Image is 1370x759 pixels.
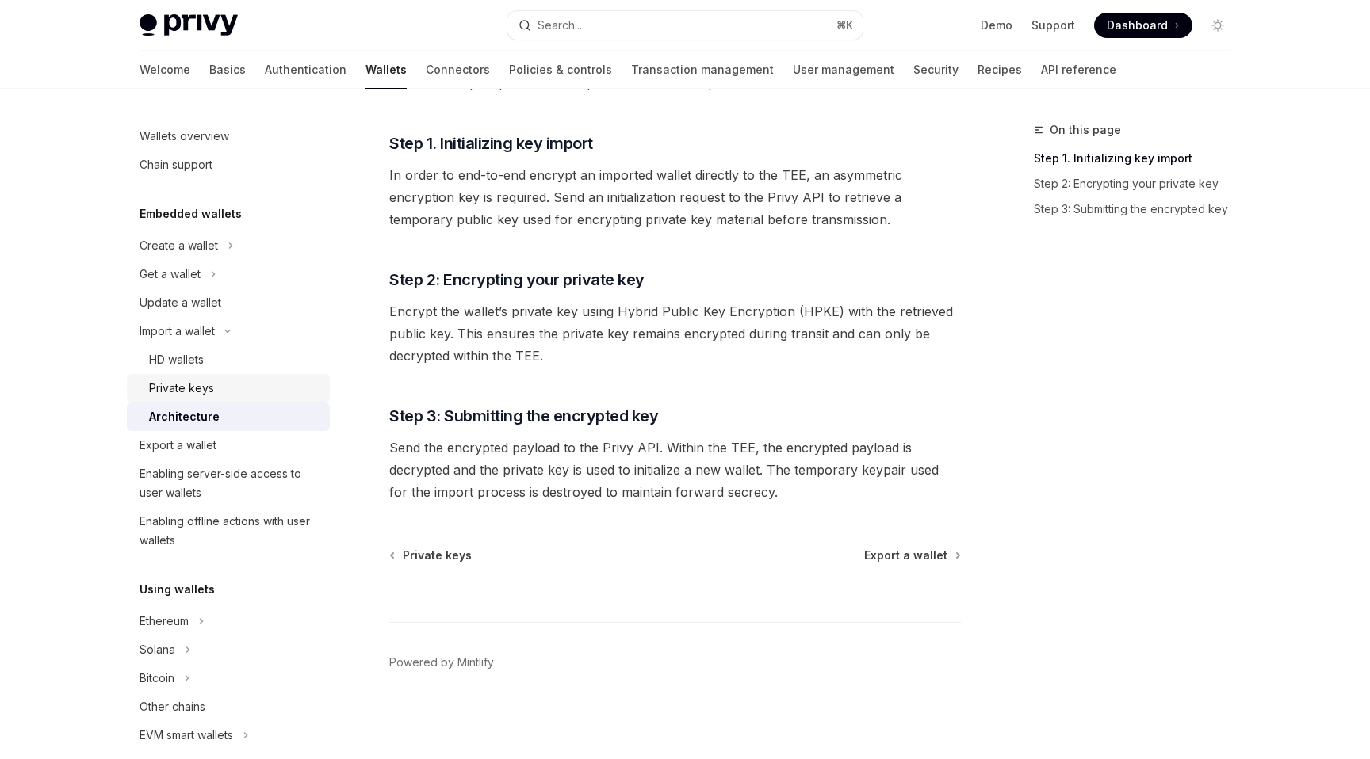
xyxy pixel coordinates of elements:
[127,431,330,460] a: Export a wallet
[140,322,215,341] div: Import a wallet
[265,51,346,89] a: Authentication
[1094,13,1192,38] a: Dashboard
[981,17,1012,33] a: Demo
[365,51,407,89] a: Wallets
[140,640,175,659] div: Solana
[403,547,472,563] span: Private keys
[127,692,330,721] a: Other chains
[509,51,612,89] a: Policies & controls
[836,19,853,32] span: ⌘ K
[149,350,204,369] div: HD wallets
[140,127,229,146] div: Wallets overview
[140,293,221,312] div: Update a wallet
[978,51,1022,89] a: Recipes
[140,436,216,455] div: Export a wallet
[140,669,174,688] div: Bitcoin
[1034,196,1243,222] a: Step 3: Submitting the encrypted key
[140,612,189,631] div: Ethereum
[209,51,246,89] a: Basics
[1107,17,1168,33] span: Dashboard
[389,300,961,367] span: Encrypt the wallet’s private key using Hybrid Public Key Encryption (HPKE) with the retrieved pub...
[140,726,233,745] div: EVM smart wallets
[631,51,774,89] a: Transaction management
[538,16,582,35] div: Search...
[127,374,330,402] a: Private keys
[389,405,658,427] span: Step 3: Submitting the encrypted key
[127,151,330,179] a: Chain support
[140,580,215,599] h5: Using wallets
[864,547,959,563] a: Export a wallet
[140,236,218,255] div: Create a wallet
[389,132,593,154] span: Step 1. Initializing key import
[864,547,947,563] span: Export a wallet
[389,269,645,291] span: Step 2: Encrypting your private key
[389,164,961,231] span: In order to end-to-end encrypt an imported wallet directly to the TEE, an asymmetric encryption k...
[1034,171,1243,196] a: Step 2: Encrypting your private key
[140,155,212,174] div: Chain support
[140,265,201,284] div: Get a wallet
[391,547,472,563] a: Private keys
[140,204,242,223] h5: Embedded wallets
[1205,13,1230,38] button: Toggle dark mode
[426,51,490,89] a: Connectors
[793,51,894,89] a: User management
[1031,17,1075,33] a: Support
[140,51,190,89] a: Welcome
[1034,146,1243,171] a: Step 1. Initializing key import
[1041,51,1116,89] a: API reference
[127,345,330,374] a: HD wallets
[127,122,330,151] a: Wallets overview
[140,697,205,716] div: Other chains
[507,11,863,40] button: Search...⌘K
[149,407,220,426] div: Architecture
[389,654,494,670] a: Powered by Mintlify
[127,460,330,507] a: Enabling server-side access to user wallets
[140,14,238,36] img: light logo
[127,288,330,317] a: Update a wallet
[127,507,330,555] a: Enabling offline actions with user wallets
[127,402,330,431] a: Architecture
[140,464,320,502] div: Enabling server-side access to user wallets
[389,437,961,503] span: Send the encrypted payload to the Privy API. Within the TEE, the encrypted payload is decrypted a...
[913,51,959,89] a: Security
[149,379,214,398] div: Private keys
[140,512,320,550] div: Enabling offline actions with user wallets
[1050,120,1121,139] span: On this page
